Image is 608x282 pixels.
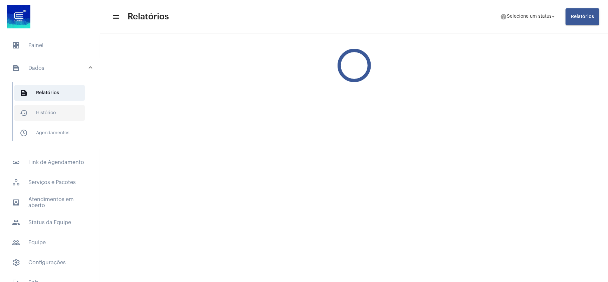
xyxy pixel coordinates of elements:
[7,194,93,210] span: Atendimentos em aberto
[20,129,28,137] mat-icon: sidenav icon
[7,255,93,271] span: Configurações
[12,158,20,166] mat-icon: sidenav icon
[7,174,93,190] span: Serviços e Pacotes
[5,3,32,30] img: d4669ae0-8c07-2337-4f67-34b0df7f5ae4.jpeg
[7,154,93,170] span: Link de Agendamento
[550,14,556,20] mat-icon: arrow_drop_down
[7,215,93,231] span: Status da Equipe
[12,219,20,227] mat-icon: sidenav icon
[14,85,85,101] span: Relatórios
[7,37,93,53] span: Painel
[12,178,20,186] span: sidenav icon
[4,79,100,150] div: sidenav iconDados
[12,198,20,206] mat-icon: sidenav icon
[566,8,599,25] button: Relatórios
[14,105,85,121] span: Histórico
[7,235,93,251] span: Equipe
[496,10,560,23] button: Selecione um status
[4,57,100,79] mat-expansion-panel-header: sidenav iconDados
[12,239,20,247] mat-icon: sidenav icon
[20,89,28,97] mat-icon: sidenav icon
[12,259,20,267] span: sidenav icon
[12,41,20,49] span: sidenav icon
[112,13,119,21] mat-icon: sidenav icon
[507,14,552,19] span: Selecione um status
[12,64,89,72] mat-panel-title: Dados
[128,11,169,22] span: Relatórios
[500,13,507,20] mat-icon: help
[12,64,20,72] mat-icon: sidenav icon
[571,14,594,19] span: Relatórios
[14,125,85,141] span: Agendamentos
[20,109,28,117] mat-icon: sidenav icon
